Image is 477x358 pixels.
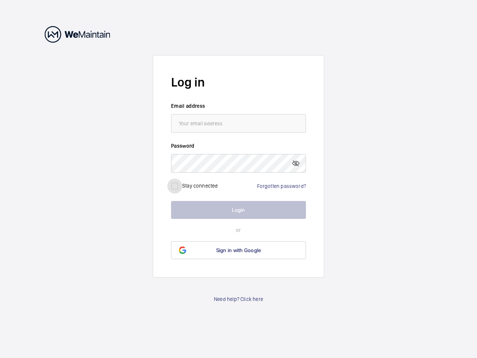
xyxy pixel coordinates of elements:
[171,226,306,234] p: or
[171,73,306,91] h2: Log in
[182,183,218,189] label: Stay connected
[216,247,261,253] span: Sign in with Google
[171,201,306,219] button: Login
[171,114,306,133] input: Your email address
[214,295,263,303] a: Need help? Click here
[257,183,306,189] a: Forgotten password?
[171,102,306,110] label: Email address
[171,142,306,150] label: Password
